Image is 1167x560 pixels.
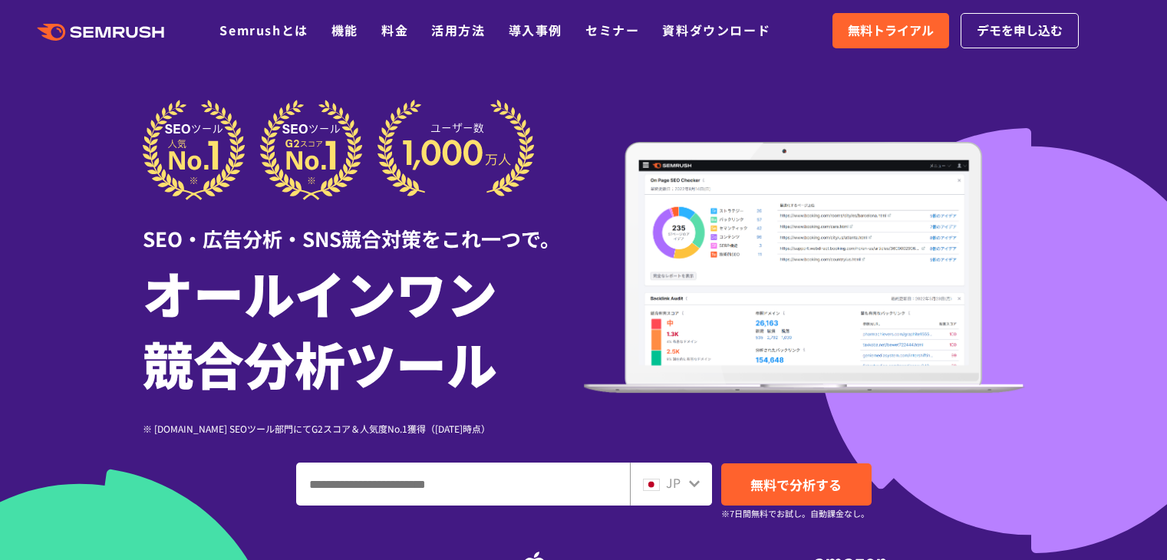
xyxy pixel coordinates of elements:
[721,463,872,506] a: 無料で分析する
[961,13,1079,48] a: デモを申し込む
[977,21,1063,41] span: デモを申し込む
[143,257,584,398] h1: オールインワン 競合分析ツール
[431,21,485,39] a: 活用方法
[143,421,584,436] div: ※ [DOMAIN_NAME] SEOツール部門にてG2スコア＆人気度No.1獲得（[DATE]時点）
[381,21,408,39] a: 料金
[509,21,562,39] a: 導入事例
[721,506,869,521] small: ※7日間無料でお試し。自動課金なし。
[219,21,308,39] a: Semrushとは
[666,473,681,492] span: JP
[750,475,842,494] span: 無料で分析する
[832,13,949,48] a: 無料トライアル
[297,463,629,505] input: ドメイン、キーワードまたはURLを入力してください
[662,21,770,39] a: 資料ダウンロード
[848,21,934,41] span: 無料トライアル
[331,21,358,39] a: 機能
[585,21,639,39] a: セミナー
[143,200,584,253] div: SEO・広告分析・SNS競合対策をこれ一つで。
